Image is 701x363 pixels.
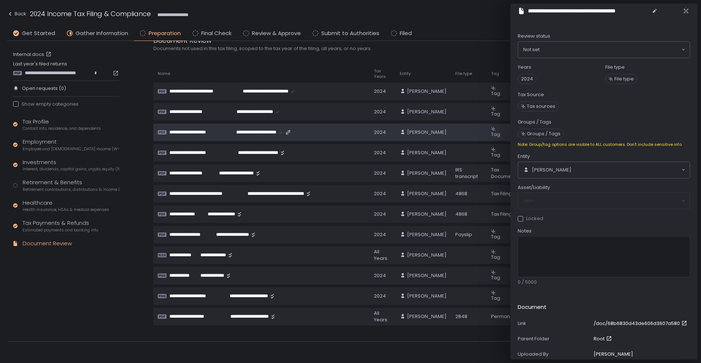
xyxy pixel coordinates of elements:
[407,272,447,279] span: [PERSON_NAME]
[540,46,681,53] input: Search for option
[407,109,447,115] span: [PERSON_NAME]
[23,146,119,152] span: Employee and [DEMOGRAPHIC_DATA] income (W-2s)
[23,199,109,213] div: Healthcare
[23,126,101,131] span: Contact info, residence, and dependents
[13,51,53,58] a: Internal docs
[605,64,625,71] label: File type
[518,91,544,98] label: Tax Source
[523,46,540,53] span: Not set
[201,29,231,38] span: Final Check
[252,29,301,38] span: Review & Approve
[23,166,119,172] span: Interest, dividends, capital gains, crypto, equity (1099s, K-1s)
[23,178,119,192] div: Retirement & Benefits
[518,42,690,58] div: Search for option
[407,293,447,299] span: [PERSON_NAME]
[518,320,591,327] div: Link
[491,90,500,97] span: Tag
[407,231,447,238] span: [PERSON_NAME]
[407,190,447,197] span: [PERSON_NAME]
[23,138,119,152] div: Employment
[571,166,681,174] input: Search for option
[153,45,504,52] div: Documents not used in this tax filing, scoped to the tax year of the filing, all years, or no years.
[518,351,591,358] div: Uploaded By
[491,233,500,240] span: Tag
[491,71,499,76] span: Tag
[455,71,472,76] span: File type
[7,9,26,21] button: Back
[23,219,98,233] div: Tax Payments & Refunds
[400,29,412,38] span: Filed
[491,254,500,261] span: Tag
[518,119,551,125] label: Groups / Tags
[532,167,571,173] span: [PERSON_NAME]
[491,110,500,117] span: Tag
[23,158,119,172] div: Investments
[407,150,447,156] span: [PERSON_NAME]
[76,29,128,38] span: Gather Information
[614,76,634,82] span: File type
[407,211,447,218] span: [PERSON_NAME]
[491,151,500,158] span: Tag
[518,74,536,84] span: 2024
[518,142,690,147] div: Note: Group/tag options are visible to ALL customers. Don't include sensitive info
[518,336,591,342] div: Parent Folder
[491,295,500,302] span: Tag
[7,10,26,18] div: Back
[23,207,109,212] span: Health insurance, HSAs & medical expenses
[407,170,447,177] span: [PERSON_NAME]
[374,68,391,79] span: Tax Years
[23,227,98,233] span: Estimated payments and banking info
[594,336,613,342] a: Root
[149,29,181,38] span: Preparation
[518,303,547,311] h2: Document
[518,184,550,191] span: Asset/Liability
[518,64,531,71] label: Years
[22,85,66,92] span: Open requests (0)
[13,61,119,76] div: Last year's filed returns
[22,29,55,38] span: Get Started
[23,239,72,248] div: Document Review
[400,71,411,76] span: Entity
[23,118,101,132] div: Tax Profile
[23,187,119,192] span: Retirement contributions, distributions & income (1099-R, 5498)
[518,279,690,286] div: 0 / 5000
[158,71,170,76] span: Name
[491,131,500,138] span: Tag
[518,153,530,160] span: Entity
[321,29,379,38] span: Submit to Authorities
[407,252,447,258] span: [PERSON_NAME]
[30,9,151,19] h1: 2024 Income Tax Filing & Compliance
[407,88,447,95] span: [PERSON_NAME]
[594,320,689,327] a: /doc/68b6830d43de606d3607a580
[594,351,633,358] div: [PERSON_NAME]
[518,162,690,178] div: Search for option
[407,313,447,320] span: [PERSON_NAME]
[527,131,560,137] span: Groups / Tags
[518,33,550,39] span: Review status
[407,129,447,136] span: [PERSON_NAME]
[491,274,500,281] span: Tag
[527,103,555,110] span: Tax sources
[518,228,532,234] span: Notes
